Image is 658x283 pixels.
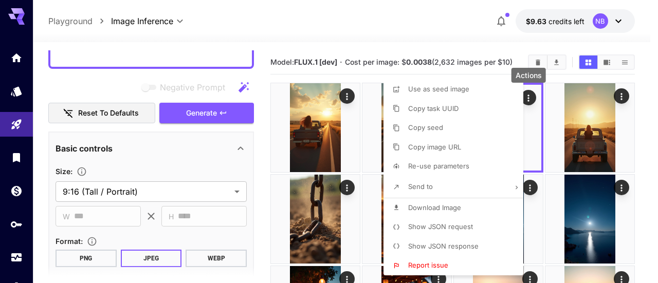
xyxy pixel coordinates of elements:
[408,162,469,170] span: Re-use parameters
[408,261,448,269] span: Report issue
[408,203,461,212] span: Download Image
[408,182,433,191] span: Send to
[408,222,473,231] span: Show JSON request
[408,104,459,112] span: Copy task UUID
[408,85,469,93] span: Use as seed image
[408,123,443,131] span: Copy seed
[408,143,461,151] span: Copy image URL
[408,242,479,250] span: Show JSON response
[511,68,546,83] div: Actions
